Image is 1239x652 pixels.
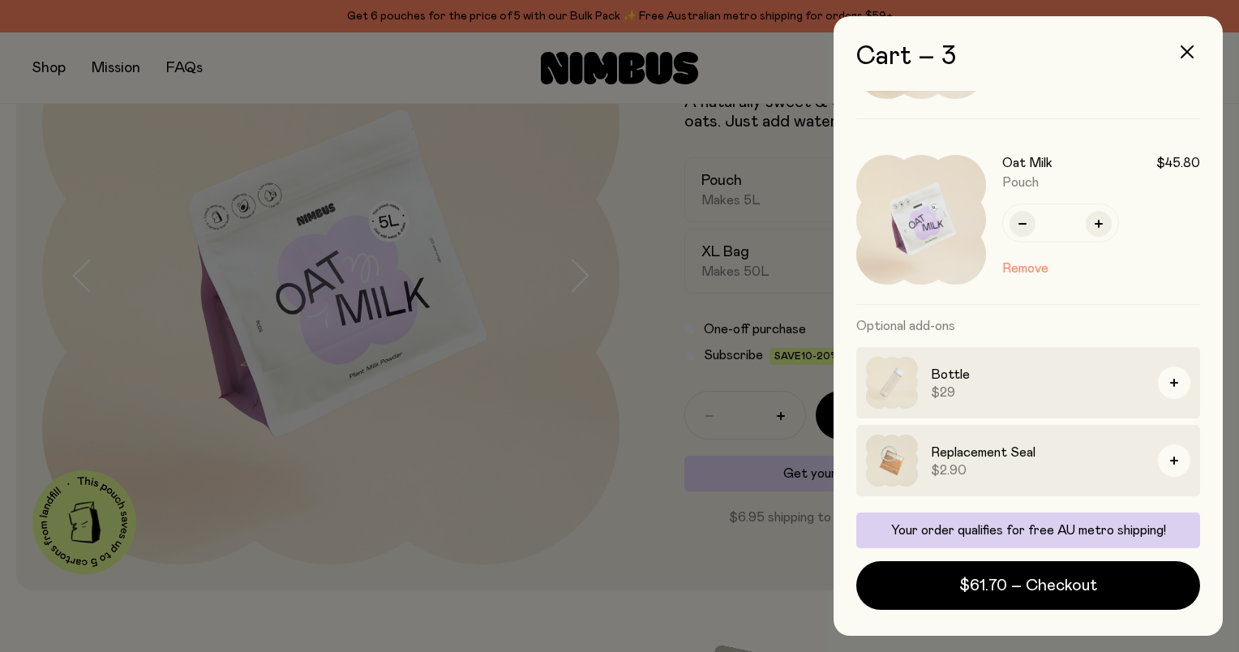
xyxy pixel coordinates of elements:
span: $45.80 [1156,155,1200,171]
button: Remove [1002,259,1048,278]
h3: Oat Milk [1002,155,1053,171]
span: $2.90 [931,462,1145,478]
span: $29 [931,384,1145,401]
h3: Replacement Seal [931,443,1145,462]
button: $61.70 – Checkout [856,561,1200,610]
span: Pouch [1002,176,1039,189]
h2: Cart – 3 [856,42,1200,71]
h3: Optional add-ons [856,305,1200,347]
span: $61.70 – Checkout [959,574,1097,597]
h3: Bottle [931,365,1145,384]
p: Your order qualifies for free AU metro shipping! [866,522,1190,538]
